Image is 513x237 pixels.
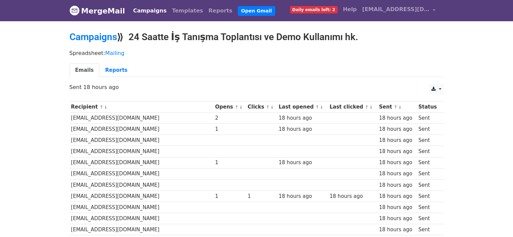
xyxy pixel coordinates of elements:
td: Sent [417,190,440,202]
div: 2 [215,114,245,122]
a: ↓ [320,105,323,110]
td: Sent [417,168,440,179]
td: [EMAIL_ADDRESS][DOMAIN_NAME] [69,135,213,146]
div: 18 hours ago [279,192,326,200]
a: ↓ [104,105,108,110]
div: 18 hours ago [379,192,415,200]
div: 18 hours ago [379,215,415,223]
p: Spreadsheet: [69,50,444,57]
div: 18 hours ago [379,204,415,211]
a: Emails [69,63,99,77]
div: 1 [215,192,245,200]
a: Mailing [105,50,124,56]
th: Sent [377,101,417,113]
div: 18 hours ago [379,137,415,144]
div: 18 hours ago [379,125,415,133]
a: Campaigns [131,4,169,18]
td: [EMAIL_ADDRESS][DOMAIN_NAME] [69,190,213,202]
a: ↑ [235,105,238,110]
div: 18 hours ago [379,181,415,189]
td: Sent [417,202,440,213]
th: Opens [213,101,246,113]
div: 18 hours ago [379,114,415,122]
div: 1 [215,159,245,167]
td: [EMAIL_ADDRESS][DOMAIN_NAME] [69,224,213,235]
a: ↑ [266,105,270,110]
td: Sent [417,224,440,235]
div: Sohbet Aracı [479,205,513,237]
td: Sent [417,157,440,168]
a: ↑ [394,105,398,110]
td: [EMAIL_ADDRESS][DOMAIN_NAME] [69,168,213,179]
a: ↓ [239,105,243,110]
span: [EMAIL_ADDRESS][DOMAIN_NAME] [362,5,430,13]
th: Last opened [277,101,328,113]
a: ↑ [315,105,319,110]
th: Clicks [246,101,277,113]
a: ↓ [369,105,373,110]
span: Daily emails left: 2 [290,6,338,13]
a: ↓ [398,105,402,110]
a: [EMAIL_ADDRESS][DOMAIN_NAME] [360,3,438,19]
div: 18 hours ago [379,170,415,178]
td: Sent [417,179,440,190]
div: 18 hours ago [379,148,415,155]
a: Reports [99,63,133,77]
a: ↑ [365,105,369,110]
td: [EMAIL_ADDRESS][DOMAIN_NAME] [69,202,213,213]
h2: ⟫ 24 Saatte İş Tanışma Toplantısı ve Demo Kullanımı hk. [69,31,444,43]
a: ↑ [99,105,103,110]
div: 18 hours ago [330,192,376,200]
td: [EMAIL_ADDRESS][DOMAIN_NAME] [69,179,213,190]
td: Sent [417,213,440,224]
td: [EMAIL_ADDRESS][DOMAIN_NAME] [69,157,213,168]
div: 1 [248,192,275,200]
td: Sent [417,124,440,135]
p: Sent 18 hours ago [69,84,444,91]
a: ↓ [270,105,274,110]
a: Help [340,3,360,16]
td: Sent [417,135,440,146]
td: Sent [417,113,440,124]
td: [EMAIL_ADDRESS][DOMAIN_NAME] [69,213,213,224]
a: Reports [206,4,235,18]
img: MergeMail logo [69,5,80,16]
div: 18 hours ago [279,125,326,133]
a: Templates [169,4,206,18]
td: [EMAIL_ADDRESS][DOMAIN_NAME] [69,113,213,124]
div: 18 hours ago [279,159,326,167]
a: MergeMail [69,4,125,18]
iframe: Chat Widget [479,205,513,237]
td: [EMAIL_ADDRESS][DOMAIN_NAME] [69,124,213,135]
th: Recipient [69,101,213,113]
th: Status [417,101,440,113]
a: Campaigns [69,31,117,42]
div: 1 [215,125,245,133]
th: Last clicked [328,101,377,113]
a: Open Gmail [238,6,275,16]
td: Sent [417,146,440,157]
a: Daily emails left: 2 [287,3,340,16]
td: [EMAIL_ADDRESS][DOMAIN_NAME] [69,146,213,157]
div: 18 hours ago [379,226,415,234]
div: 18 hours ago [379,159,415,167]
div: 18 hours ago [279,114,326,122]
